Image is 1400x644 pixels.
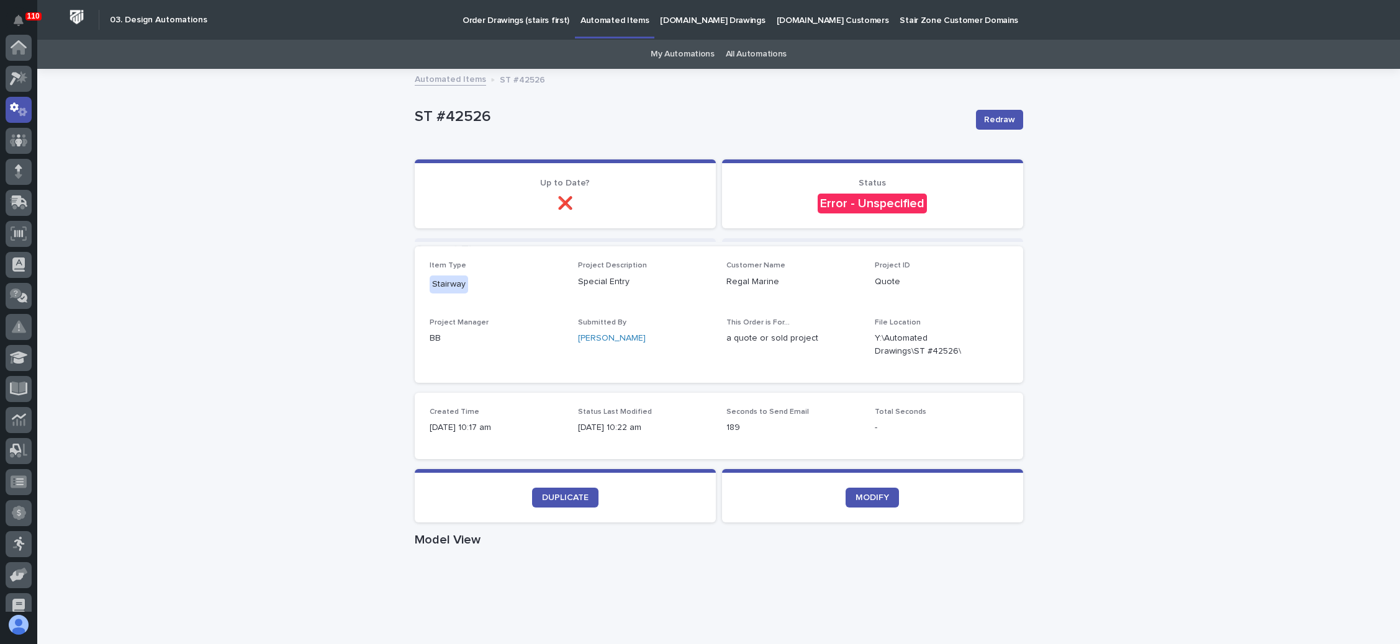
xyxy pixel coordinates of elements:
span: Submitted By [578,319,626,326]
p: - [875,421,1008,434]
h2: 03. Design Automations [110,15,207,25]
img: Workspace Logo [65,6,88,29]
p: a quote or sold project [726,332,860,345]
a: DUPLICATE [532,488,598,508]
div: Error - Unspecified [818,194,927,213]
span: Seconds to Send Email [726,408,809,416]
p: Regal Marine [726,275,860,288]
: Y:\Automated Drawings\ST #42526\ [875,332,978,358]
p: Quote [875,275,1008,288]
a: [PERSON_NAME] [578,332,646,345]
p: Special Entry [578,275,711,288]
p: 189 [726,421,860,434]
span: Item Type [430,262,466,269]
span: Total Seconds [875,408,926,416]
a: Automated Items [415,71,486,86]
span: DUPLICATE [542,493,589,502]
div: Notifications110 [16,15,32,35]
h1: Current Time: [415,243,1023,257]
h1: Model View [415,532,1023,547]
p: 110 [27,12,40,20]
p: [DATE] 10:17 am [430,421,563,434]
span: This Order is For... [726,319,790,326]
p: ST #42526 [415,108,966,126]
span: Redraw [984,114,1015,126]
div: Stairway [430,275,468,293]
button: users-avatar [6,612,32,638]
span: MODIFY [856,493,889,502]
p: BB [430,332,563,345]
button: Notifications [6,7,32,34]
span: Status Last Modified [578,408,652,416]
p: ST #42526 [500,72,545,86]
span: Status [859,179,886,187]
p: ❌ [430,196,701,211]
a: My Automations [651,40,715,69]
span: Customer Name [726,262,785,269]
p: [DATE] 10:22 am [578,421,711,434]
span: Project Description [578,262,647,269]
a: MODIFY [846,488,899,508]
span: Project Manager [430,319,489,326]
span: File Location [875,319,921,326]
span: Project ID [875,262,910,269]
span: Created Time [430,408,479,416]
a: All Automations [726,40,787,69]
span: Up to Date? [540,179,590,187]
button: Redraw [976,110,1023,130]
